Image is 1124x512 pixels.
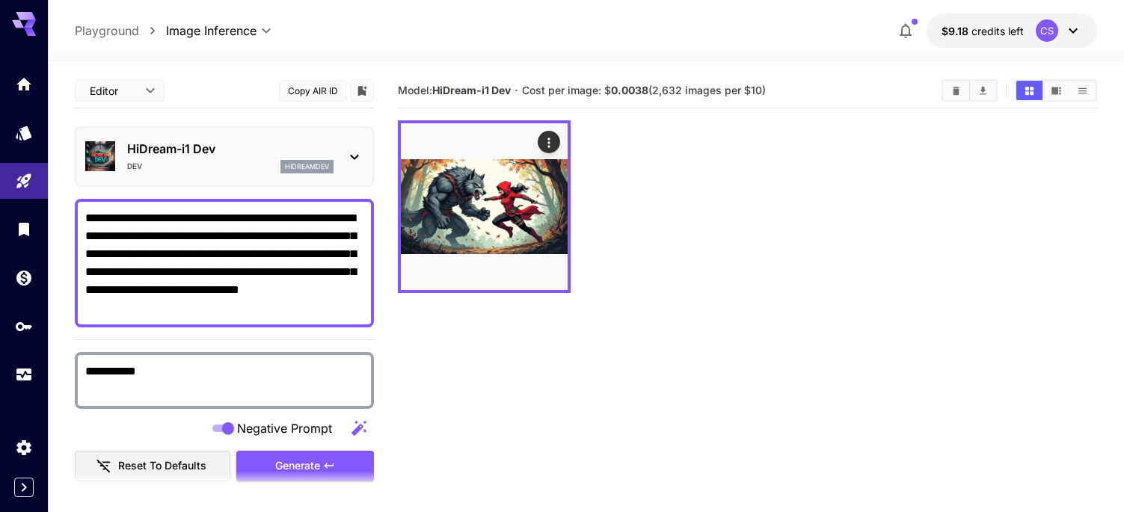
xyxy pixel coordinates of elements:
div: Home [15,75,33,93]
button: Generate [236,451,374,481]
div: Models [15,123,33,142]
span: Editor [90,83,136,99]
button: Copy AIR ID [279,80,346,102]
span: Negative Prompt [237,419,332,437]
button: $9.18189CS [927,13,1097,48]
button: Reset to defaults [75,451,230,481]
button: Add to library [355,81,369,99]
a: Playground [75,22,139,40]
img: 2Q== [401,123,568,290]
nav: breadcrumb [75,22,166,40]
div: Show images in grid viewShow images in video viewShow images in list view [1015,79,1097,102]
b: 0.0038 [611,84,648,96]
div: Usage [15,366,33,384]
div: Clear ImagesDownload All [942,79,998,102]
p: HiDream-i1 Dev [127,140,334,158]
div: Playground [15,172,33,191]
div: Settings [15,438,33,457]
span: $9.18 [942,25,971,37]
div: Wallet [15,268,33,287]
span: Generate [275,457,320,475]
button: Show images in grid view [1016,81,1042,100]
button: Show images in list view [1069,81,1096,100]
div: HiDream-i1 DevDevhidreamdev [85,134,363,179]
div: $9.18189 [942,23,1024,39]
button: Download All [970,81,996,100]
span: Image Inference [166,22,257,40]
p: hidreamdev [285,161,329,172]
div: Library [15,220,33,238]
span: Model: [398,84,511,96]
b: HiDream-i1 Dev [432,84,511,96]
p: · [515,81,518,99]
button: Clear Images [943,81,969,100]
span: Cost per image: $ (2,632 images per $10) [522,84,766,96]
div: API Keys [15,317,33,336]
p: Dev [127,161,142,172]
span: credits left [971,25,1024,37]
button: Show images in video view [1043,81,1069,100]
div: Actions [538,131,560,153]
button: Expand sidebar [14,478,34,497]
div: CS [1036,19,1058,42]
